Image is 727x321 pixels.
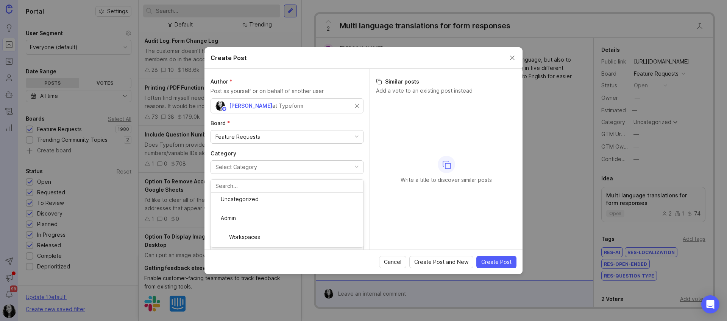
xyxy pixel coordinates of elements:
div: Admin [217,212,357,225]
h2: Create Post [211,53,247,62]
span: [PERSON_NAME] [229,102,272,109]
div: Select Category [215,163,257,171]
span: Create Post [481,258,512,266]
p: Add a vote to an existing post instead [376,87,516,95]
p: Post as yourself or on behalf of another user [211,87,363,95]
span: Board (required) [211,120,230,126]
button: Close create post modal [508,54,516,62]
span: Cancel [384,258,401,266]
p: Write a title to discover similar posts [401,176,492,184]
img: member badge [222,106,227,112]
div: Uncategorized [217,193,357,206]
h3: Similar posts [376,78,516,85]
div: at Typeform [272,102,303,110]
div: Workspaces [217,231,357,243]
label: Category [211,150,363,157]
button: Cancel [379,256,406,268]
span: Author (required) [211,78,232,85]
input: Search... [215,182,359,190]
div: Feature Requests [215,133,260,141]
button: Create Post [476,256,516,268]
img: Anahí Guaz [215,101,225,111]
button: Create Post and New [409,256,473,268]
div: Open Intercom Messenger [701,295,719,313]
span: Create Post and New [414,258,468,266]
